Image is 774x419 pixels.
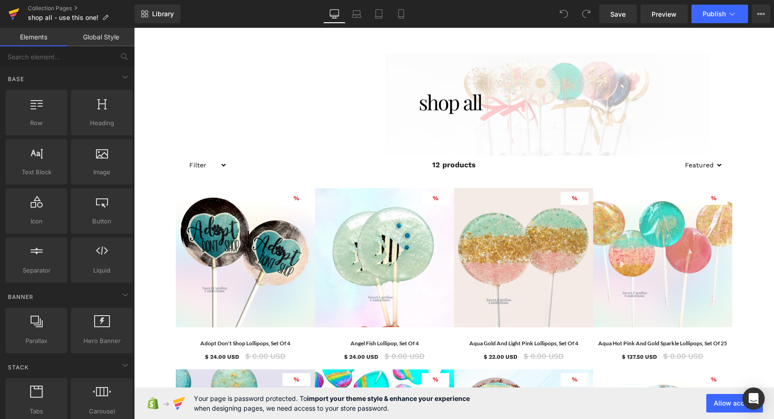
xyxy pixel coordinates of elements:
img: Adopt Don't Shop Lollipops, Set of 4 [42,160,181,299]
button: Publish [691,5,748,23]
span: Text Block [8,167,64,177]
span: $ 0.00 USD [529,324,569,333]
a: Global Style [67,28,134,46]
a: New Library [134,5,180,23]
img: Aqua Hot Pink and Gold Sparkle Lollipops, Set of 25 [459,160,598,299]
span: $ 24.00 USD [71,326,105,332]
a: Preview [640,5,688,23]
button: Redo [577,5,595,23]
span: Your page is password protected. To when designing pages, we need access to your store password. [194,394,470,413]
span: Banner [7,292,34,301]
a: Desktop [323,5,345,23]
a: % [42,160,181,299]
span: $ 0.00 USD [390,324,430,333]
a: Collection Pages [28,5,134,12]
span: Separator [8,266,64,275]
span: $ 24.00 USD [210,326,244,332]
img: Aqua Gold and Light Pink Lollipops, Set of 4 [320,160,459,299]
a: Laptop [345,5,368,23]
span: Library [152,10,174,18]
span: % [160,348,165,355]
span: % [299,167,304,174]
a: % [181,160,320,299]
span: Hero Banner [74,336,130,346]
span: % [438,167,443,174]
a: % [459,160,598,299]
strong: 12 products [298,133,342,141]
strong: import your theme style & enhance your experience [307,394,470,402]
a: % [320,160,459,299]
span: % [577,348,582,355]
a: Aqua Gold and Light Pink Lollipops, Set of 4 [335,311,444,320]
span: $ 0.00 USD [250,324,291,333]
span: % [577,167,582,174]
span: Image [74,167,130,177]
span: Base [7,75,25,83]
span: Carousel [74,406,130,416]
button: Undo [555,5,573,23]
img: Angel Fish Lollipop, Set of 4 [181,160,320,299]
button: Allow access [706,394,763,413]
span: Parallax [8,336,64,346]
span: % [438,348,443,355]
span: % [299,348,304,355]
span: Heading [74,118,130,128]
span: Row [8,118,64,128]
span: $ 22.00 USD [350,326,384,332]
a: Aqua Hot Pink and Gold Sparkle Lollipops, Set of 25 [464,311,593,320]
span: shop all - use this one! [28,14,98,21]
a: Adopt Don't Shop Lollipops, Set of 4 [66,311,156,320]
a: Mobile [390,5,412,23]
span: Icon [8,216,64,226]
span: Tabs [8,406,64,416]
span: Stack [7,363,30,372]
a: Angel Fish Lollipop, Set of 4 [217,311,285,320]
button: More [752,5,770,23]
span: $ 137.50 USD [488,326,523,332]
div: Open Intercom Messenger [742,387,765,410]
span: Button [74,216,130,226]
span: Save [610,9,626,19]
span: $ 0.00 USD [111,324,152,333]
span: Preview [652,9,677,19]
span: Liquid [74,266,130,275]
a: Tablet [368,5,390,23]
span: Publish [703,10,726,18]
span: % [160,167,165,174]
